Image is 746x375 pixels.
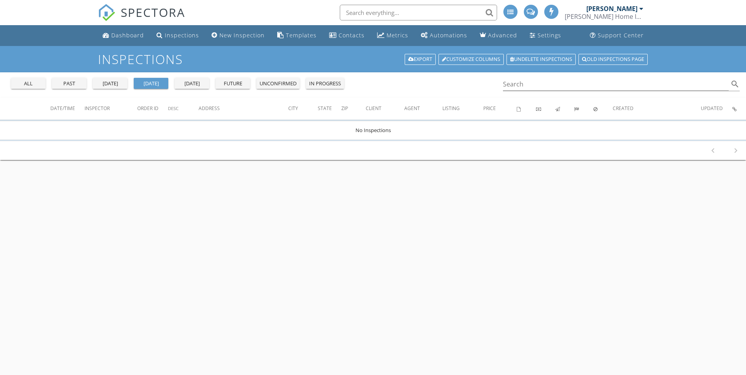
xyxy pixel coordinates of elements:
[50,97,85,119] th: Date/Time: Not sorted.
[586,5,637,13] div: [PERSON_NAME]
[587,28,647,43] a: Support Center
[418,28,470,43] a: Automations (Basic)
[341,105,348,112] span: Zip
[732,97,746,119] th: Inspection Details: Not sorted.
[55,80,83,88] div: past
[208,28,268,43] a: New Inspection
[598,31,644,39] div: Support Center
[578,54,648,65] a: Old inspections page
[438,54,504,65] a: Customize Columns
[199,105,220,112] span: Address
[339,31,365,39] div: Contacts
[199,97,289,119] th: Address: Not sorted.
[216,78,250,89] button: future
[219,31,265,39] div: New Inspection
[613,105,634,112] span: Created
[593,97,613,119] th: Canceled: Not sorted.
[98,4,115,21] img: The Best Home Inspection Software - Spectora
[98,52,648,66] h1: Inspections
[527,28,564,43] a: Settings
[477,28,520,43] a: Advanced
[483,105,496,112] span: Price
[404,105,420,112] span: Agent
[256,78,300,89] button: unconfirmed
[274,28,320,43] a: Templates
[555,97,575,119] th: Published: Not sorted.
[309,80,341,88] div: in progress
[730,79,740,89] i: search
[366,97,404,119] th: Client: Not sorted.
[405,54,436,65] a: Export
[574,97,593,119] th: Submitted: Not sorted.
[387,31,408,39] div: Metrics
[366,105,381,112] span: Client
[175,78,209,89] button: [DATE]
[701,105,723,112] span: Updated
[288,105,298,112] span: City
[318,105,332,112] span: State
[98,11,185,27] a: SPECTORA
[137,105,158,112] span: Order ID
[99,28,147,43] a: Dashboard
[442,105,460,112] span: Listing
[404,97,442,119] th: Agent: Not sorted.
[340,5,497,20] input: Search everything...
[219,80,247,88] div: future
[341,97,366,119] th: Zip: Not sorted.
[137,80,165,88] div: [DATE]
[168,105,179,111] span: Desc
[52,78,87,89] button: past
[318,97,341,119] th: State: Not sorted.
[286,31,317,39] div: Templates
[121,4,185,20] span: SPECTORA
[503,78,729,91] input: Search
[165,31,199,39] div: Inspections
[442,97,483,119] th: Listing: Not sorted.
[613,97,701,119] th: Created: Not sorted.
[488,31,517,39] div: Advanced
[153,28,202,43] a: Inspections
[701,97,732,119] th: Updated: Not sorted.
[374,28,411,43] a: Metrics
[430,31,467,39] div: Automations
[565,13,643,20] div: Hawkins Home Inspections LLC
[11,78,46,89] button: all
[507,54,576,65] a: Undelete inspections
[536,97,555,119] th: Paid: Not sorted.
[85,97,137,119] th: Inspector: Not sorted.
[137,97,168,119] th: Order ID: Not sorted.
[96,80,124,88] div: [DATE]
[306,78,344,89] button: in progress
[483,97,517,119] th: Price: Not sorted.
[14,80,42,88] div: all
[178,80,206,88] div: [DATE]
[93,78,127,89] button: [DATE]
[50,105,75,112] span: Date/Time
[85,105,110,112] span: Inspector
[134,78,168,89] button: [DATE]
[168,97,199,119] th: Desc: Not sorted.
[326,28,368,43] a: Contacts
[111,31,144,39] div: Dashboard
[260,80,297,88] div: unconfirmed
[517,97,536,119] th: Agreements signed: Not sorted.
[288,97,318,119] th: City: Not sorted.
[538,31,561,39] div: Settings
